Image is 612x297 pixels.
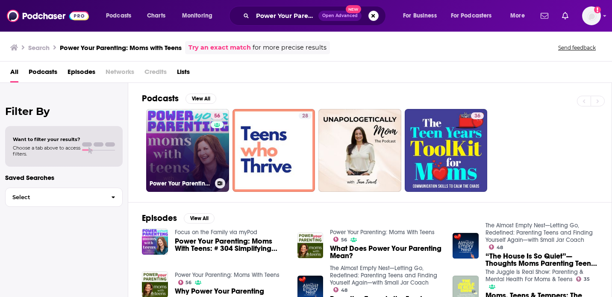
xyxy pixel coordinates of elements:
[341,238,347,242] span: 56
[474,112,480,121] span: 36
[142,213,215,223] a: EpisodesView All
[13,136,80,142] span: Want to filter your results?
[330,265,437,286] a: The Almost Empty Nest—Letting Go, Redefined: Parenting Teens and Finding Yourself Again—with Smal...
[6,194,104,200] span: Select
[594,6,601,13] svg: Add a profile image
[185,94,216,104] button: View All
[5,105,123,118] h2: Filter By
[176,9,224,23] button: open menu
[576,276,590,282] a: 35
[582,6,601,25] button: Show profile menu
[559,9,572,23] a: Show notifications dropdown
[510,10,525,22] span: More
[142,93,179,104] h2: Podcasts
[330,229,435,236] a: Power Your Parenting: Moms With Teens
[253,9,318,23] input: Search podcasts, credits, & more...
[322,14,358,18] span: Open Advanced
[397,9,447,23] button: open menu
[471,112,484,119] a: 36
[333,237,347,242] a: 56
[5,188,123,207] button: Select
[497,246,503,250] span: 48
[302,112,308,121] span: 28
[68,65,95,82] a: Episodes
[405,109,488,192] a: 36
[29,65,57,82] a: Podcasts
[146,109,229,192] a: 56Power Your Parenting: Moms With Teens
[297,232,324,259] img: What Does Power Your Parenting Mean?
[489,244,503,250] a: 48
[188,43,251,53] a: Try an exact match
[150,180,212,187] h3: Power Your Parenting: Moms With Teens
[214,112,220,121] span: 56
[485,253,598,267] a: “The House Is So Quiet”—Thoughts Moms Parenting Teens Are Ashamed They Think | Ep. 182
[5,173,123,182] p: Saved Searches
[485,222,593,244] a: The Almost Empty Nest—Letting Go, Redefined: Parenting Teens and Finding Yourself Again—with Smal...
[485,268,583,283] a: The Juggle Is Real Show: Parenting & Mental Health For Moms & Teens
[582,6,601,25] img: User Profile
[232,109,315,192] a: 28
[106,65,134,82] span: Networks
[299,112,312,119] a: 28
[253,43,327,53] span: for more precise results
[584,277,590,281] span: 35
[504,9,535,23] button: open menu
[142,229,168,255] img: Power Your Parenting: Moms With Teens: # 304 Simplifying College Readiness
[144,65,167,82] span: Credits
[106,10,131,22] span: Podcasts
[211,112,224,119] a: 56
[403,10,437,22] span: For Business
[330,245,442,259] a: What Does Power Your Parenting Mean?
[10,65,18,82] a: All
[556,44,598,51] button: Send feedback
[184,213,215,223] button: View All
[141,9,171,23] a: Charts
[178,280,192,285] a: 56
[453,233,479,259] img: “The House Is So Quiet”—Thoughts Moms Parenting Teens Are Ashamed They Think | Ep. 182
[185,281,191,285] span: 56
[333,287,347,292] a: 48
[237,6,394,26] div: Search podcasts, credits, & more...
[346,5,361,13] span: New
[175,238,287,252] a: Power Your Parenting: Moms With Teens: # 304 Simplifying College Readiness
[28,44,50,52] h3: Search
[142,93,216,104] a: PodcastsView All
[182,10,212,22] span: Monitoring
[142,213,177,223] h2: Episodes
[100,9,142,23] button: open menu
[582,6,601,25] span: Logged in as megcassidy
[177,65,190,82] a: Lists
[175,288,264,295] a: Why Power Your Parenting
[13,145,80,157] span: Choose a tab above to access filters.
[537,9,552,23] a: Show notifications dropdown
[318,11,362,21] button: Open AdvancedNew
[341,288,347,292] span: 48
[175,229,257,236] a: Focus on the Family via myPod
[60,44,182,52] h3: Power Your Parenting: Moms with Teens
[7,8,89,24] img: Podchaser - Follow, Share and Rate Podcasts
[175,271,280,279] a: Power Your Parenting: Moms With Teens
[445,9,504,23] button: open menu
[147,10,165,22] span: Charts
[451,10,492,22] span: For Podcasters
